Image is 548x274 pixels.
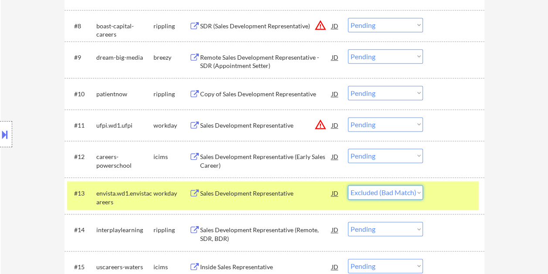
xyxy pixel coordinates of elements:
div: Sales Development Representative [200,121,332,130]
div: rippling [153,90,189,98]
div: Copy of Sales Development Representative [200,90,332,98]
button: warning_amber [314,19,327,31]
div: boast-capital-careers [96,22,153,39]
div: #9 [74,53,89,62]
div: rippling [153,22,189,30]
div: interplaylearning [96,226,153,234]
div: #15 [74,263,89,271]
div: Sales Development Representative (Early Sales Career) [200,152,332,169]
div: icims [153,152,189,161]
div: SDR (Sales Development Representative) [200,22,332,30]
div: workday [153,189,189,198]
div: #14 [74,226,89,234]
div: icims [153,263,189,271]
div: Remote Sales Development Representative - SDR (Appointment Setter) [200,53,332,70]
div: rippling [153,226,189,234]
div: JD [331,117,340,133]
div: JD [331,86,340,101]
div: JD [331,49,340,65]
div: #8 [74,22,89,30]
div: Sales Development Representative [200,189,332,198]
div: workday [153,121,189,130]
div: Sales Development Representative (Remote, SDR, BDR) [200,226,332,243]
div: JD [331,222,340,237]
div: breezy [153,53,189,62]
div: JD [331,185,340,201]
div: uscareers-waters [96,263,153,271]
div: JD [331,18,340,34]
div: dream-big-media [96,53,153,62]
button: warning_amber [314,118,327,131]
div: Inside Sales Representative [200,263,332,271]
div: JD [331,149,340,164]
